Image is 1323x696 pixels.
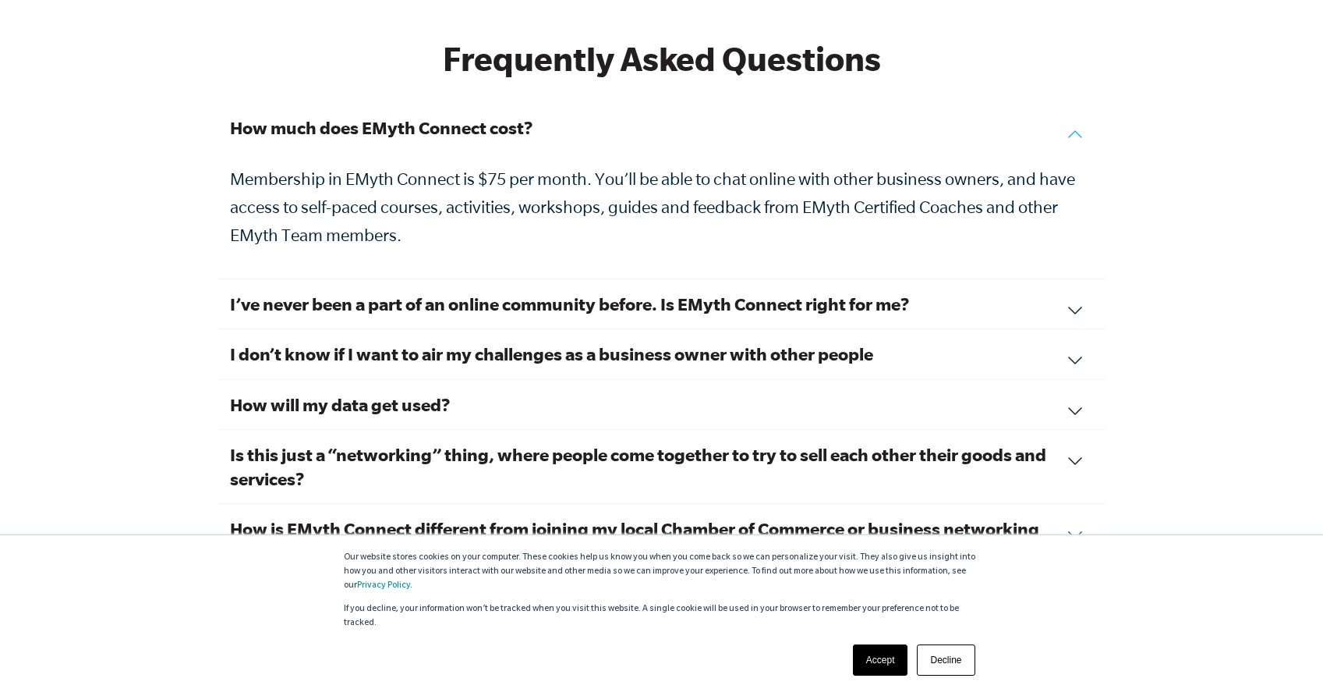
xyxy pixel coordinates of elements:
[230,342,1094,366] h3: I don’t know if I want to air my challenges as a business owner with other people
[917,645,975,676] a: Decline
[443,40,881,77] strong: Frequently Asked Questions
[230,517,1094,565] h3: How is EMyth Connect different from joining my local Chamber of Commerce or business networking g...
[344,602,980,630] p: If you decline, your information won’t be tracked when you visit this website. A single cookie wi...
[230,292,1094,316] h3: I’ve never been a part of an online community before. Is EMyth Connect right for me?
[853,645,908,676] a: Accept
[230,165,1094,249] p: Membership in EMyth Connect is $75 per month. You’ll be able to chat online with other business o...
[344,551,980,593] p: Our website stores cookies on your computer. These cookies help us know you when you come back so...
[230,115,1094,140] h3: How much does EMyth Connect cost?
[230,392,1094,417] h3: How will my data get used?
[230,442,1094,491] h3: Is this just a “networking” thing, where people come together to try to sell each other their goo...
[357,581,410,591] a: Privacy Policy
